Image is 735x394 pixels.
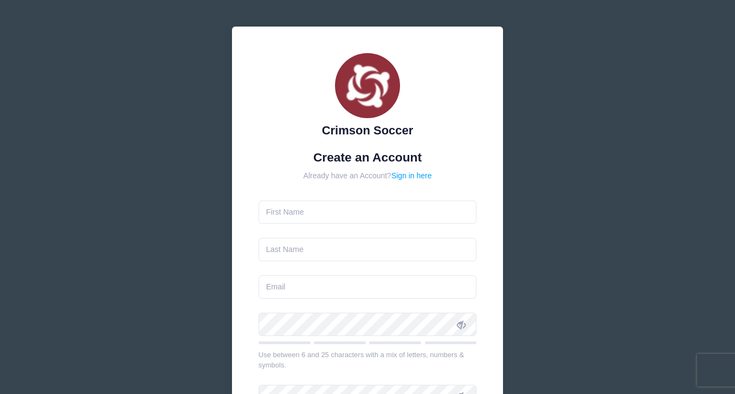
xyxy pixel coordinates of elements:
[259,170,477,182] div: Already have an Account?
[259,201,477,224] input: First Name
[259,150,477,165] h1: Create an Account
[391,171,432,180] a: Sign in here
[259,350,477,371] div: Use between 6 and 25 characters with a mix of letters, numbers & symbols.
[259,238,477,261] input: Last Name
[335,53,400,118] img: Crimson Soccer
[259,275,477,299] input: Email
[259,121,477,139] div: Crimson Soccer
